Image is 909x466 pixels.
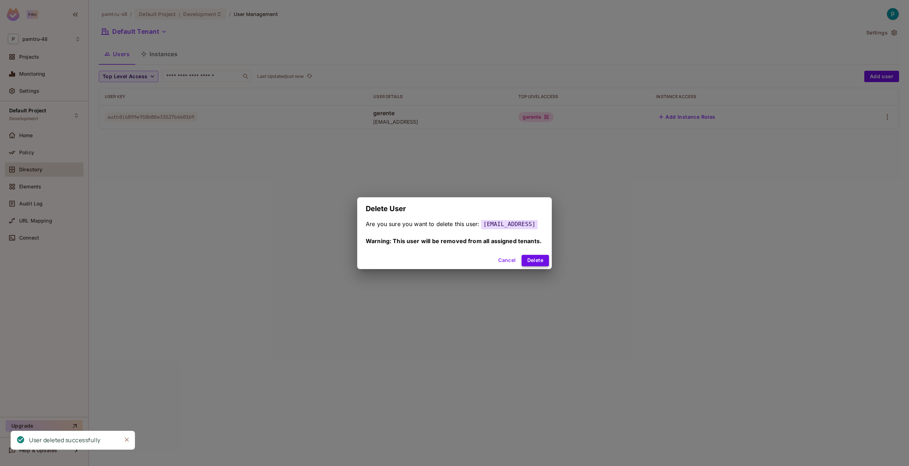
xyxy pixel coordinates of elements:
span: [EMAIL_ADDRESS] [481,219,538,229]
div: User deleted successfully [29,436,100,445]
h2: Delete User [357,197,552,220]
button: Close [121,434,132,445]
button: Cancel [495,255,518,266]
span: Warning: This user will be removed from all assigned tenants. [366,237,541,245]
span: Are you sure you want to delete this user: [366,220,479,227]
button: Delete [522,255,549,266]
